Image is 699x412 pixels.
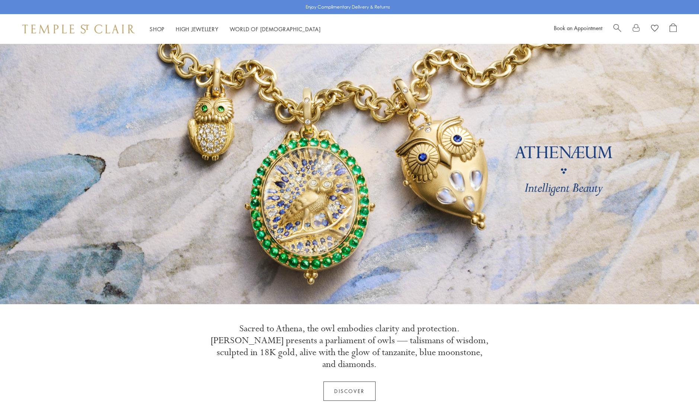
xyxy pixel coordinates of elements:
[150,25,321,34] nav: Main navigation
[670,23,677,35] a: Open Shopping Bag
[210,323,489,370] p: Sacred to Athena, the owl embodies clarity and protection. [PERSON_NAME] presents a parliament of...
[662,377,692,405] iframe: Gorgias live chat messenger
[613,23,621,35] a: Search
[323,382,376,401] a: Discover
[306,3,390,11] p: Enjoy Complimentary Delivery & Returns
[150,25,165,33] a: ShopShop
[554,24,602,32] a: Book an Appointment
[651,23,658,35] a: View Wishlist
[230,25,321,33] a: World of [DEMOGRAPHIC_DATA]World of [DEMOGRAPHIC_DATA]
[22,25,135,33] img: Temple St. Clair
[176,25,218,33] a: High JewelleryHigh Jewellery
